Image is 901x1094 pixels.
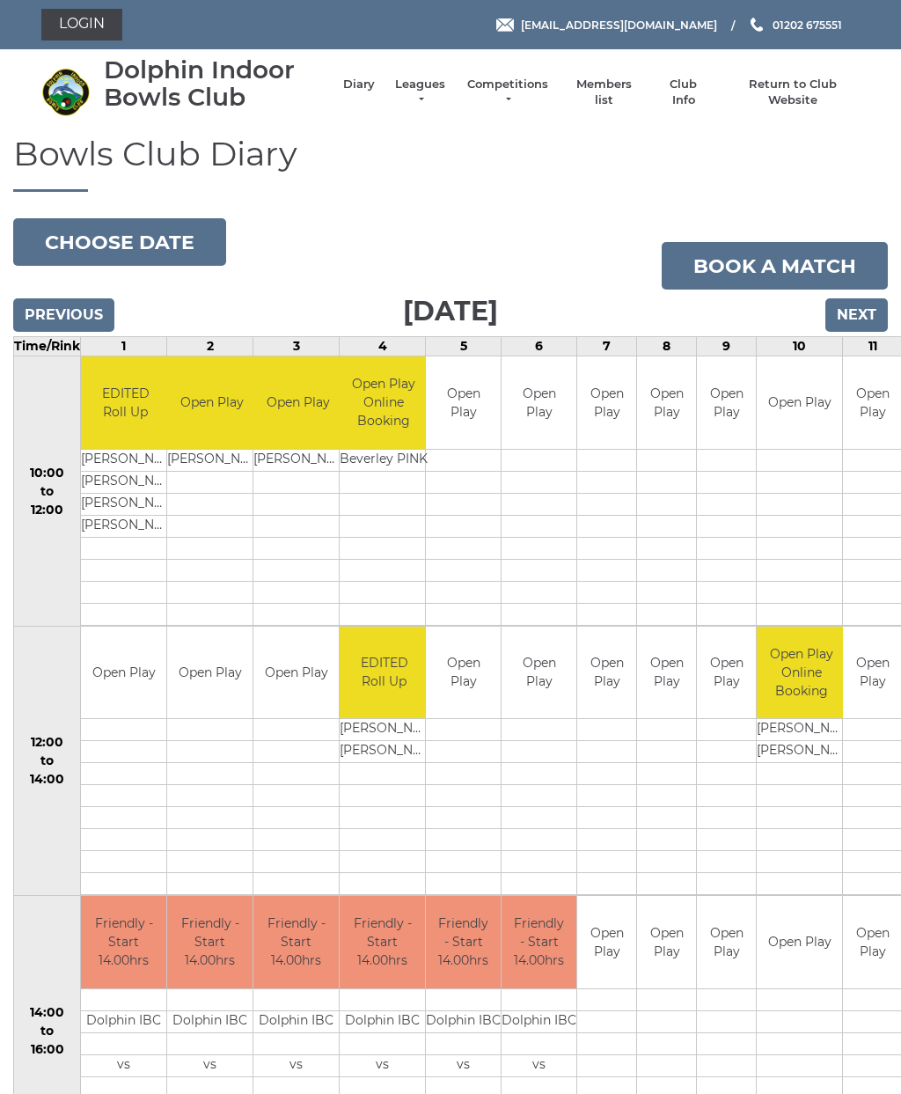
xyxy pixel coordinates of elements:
td: Open Play [426,627,501,719]
td: [PERSON_NAME] [340,741,429,763]
a: Login [41,9,122,40]
input: Next [825,298,888,332]
td: 9 [697,337,757,356]
td: 1 [81,337,167,356]
td: [PERSON_NAME] [340,719,429,741]
td: Friendly - Start 14.00hrs [81,896,166,988]
img: Phone us [751,18,763,32]
img: Email [496,18,514,32]
td: Open Play [167,356,256,449]
td: Dolphin IBC [502,1010,576,1032]
td: vs [502,1054,576,1076]
input: Previous [13,298,114,332]
td: Friendly - Start 14.00hrs [426,896,501,988]
td: 12:00 to 14:00 [14,626,81,896]
td: Open Play [502,356,576,449]
td: Open Play [757,896,842,988]
td: Open Play [81,627,166,719]
td: Friendly - Start 14.00hrs [253,896,339,988]
td: 8 [637,337,697,356]
td: Open Play [253,627,339,719]
td: Open Play [697,356,756,449]
td: 10:00 to 12:00 [14,356,81,627]
td: 4 [340,337,426,356]
td: EDITED Roll Up [81,356,170,449]
td: vs [340,1054,425,1076]
a: Diary [343,77,375,92]
td: Open Play [577,896,636,988]
td: vs [81,1054,166,1076]
td: Dolphin IBC [426,1010,501,1032]
a: Competitions [465,77,550,108]
a: Leagues [392,77,448,108]
td: Dolphin IBC [340,1010,425,1032]
td: [PERSON_NAME] [757,719,846,741]
td: [PERSON_NAME] [81,449,170,471]
a: Email [EMAIL_ADDRESS][DOMAIN_NAME] [496,17,717,33]
td: [PERSON_NAME] [81,493,170,515]
td: Open Play [577,356,636,449]
td: Open Play [577,627,636,719]
td: Open Play Online Booking [340,356,428,449]
td: Dolphin IBC [253,1010,339,1032]
td: [PERSON_NAME] [167,449,256,471]
td: Dolphin IBC [167,1010,253,1032]
img: Dolphin Indoor Bowls Club [41,68,90,116]
td: Dolphin IBC [81,1010,166,1032]
td: Open Play [697,627,756,719]
td: Time/Rink [14,337,81,356]
td: vs [253,1054,339,1076]
td: 6 [502,337,577,356]
td: [PERSON_NAME] [81,515,170,537]
td: Open Play Online Booking [757,627,846,719]
td: Open Play [697,896,756,988]
td: Open Play [637,356,696,449]
td: Friendly - Start 14.00hrs [340,896,425,988]
a: Club Info [658,77,709,108]
div: Dolphin Indoor Bowls Club [104,56,326,111]
h1: Bowls Club Diary [13,136,888,193]
td: 2 [167,337,253,356]
td: [PERSON_NAME] [253,449,342,471]
td: Open Play [167,627,253,719]
td: Open Play [757,356,842,449]
td: 3 [253,337,340,356]
a: Phone us 01202 675551 [748,17,842,33]
td: Open Play [253,356,342,449]
td: Open Play [637,896,696,988]
button: Choose date [13,218,226,266]
td: Open Play [426,356,501,449]
td: [PERSON_NAME] [81,471,170,493]
td: Friendly - Start 14.00hrs [167,896,253,988]
span: 01202 675551 [773,18,842,31]
td: Open Play [637,627,696,719]
td: Beverley PINK [340,449,428,471]
td: 7 [577,337,637,356]
td: 10 [757,337,843,356]
td: EDITED Roll Up [340,627,429,719]
td: Open Play [502,627,576,719]
td: vs [167,1054,253,1076]
td: [PERSON_NAME] [757,741,846,763]
a: Book a match [662,242,888,290]
a: Members list [567,77,640,108]
td: vs [426,1054,501,1076]
span: [EMAIL_ADDRESS][DOMAIN_NAME] [521,18,717,31]
a: Return to Club Website [727,77,860,108]
td: 5 [426,337,502,356]
td: Friendly - Start 14.00hrs [502,896,576,988]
